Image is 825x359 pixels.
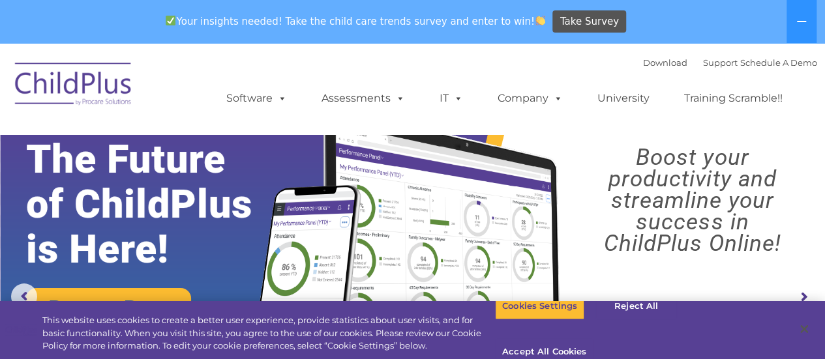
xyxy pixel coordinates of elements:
a: Training Scramble!! [671,85,796,111]
button: Reject All [595,293,677,320]
a: Software [213,85,300,111]
a: Assessments [308,85,418,111]
span: Your insights needed! Take the child care trends survey and enter to win! [160,8,551,34]
a: IT [427,85,476,111]
img: ChildPlus by Procare Solutions [8,53,139,119]
button: Cookies Settings [495,293,584,320]
a: Support [703,57,738,68]
font: | [643,57,817,68]
img: 👏 [535,16,545,25]
a: Take Survey [552,10,626,33]
a: Schedule A Demo [740,57,817,68]
button: Close [790,315,818,343]
span: Last name [181,86,221,96]
a: Request a Demo [26,288,191,324]
span: Take Survey [560,10,619,33]
rs-layer: Boost your productivity and streamline your success in ChildPlus Online! [570,147,815,254]
rs-layer: The Future of ChildPlus is Here! [26,137,290,272]
div: This website uses cookies to create a better user experience, provide statistics about user visit... [42,314,495,352]
a: Company [485,85,576,111]
span: Phone number [181,139,237,149]
a: University [584,85,663,111]
img: ✅ [166,16,175,25]
a: Download [643,57,687,68]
